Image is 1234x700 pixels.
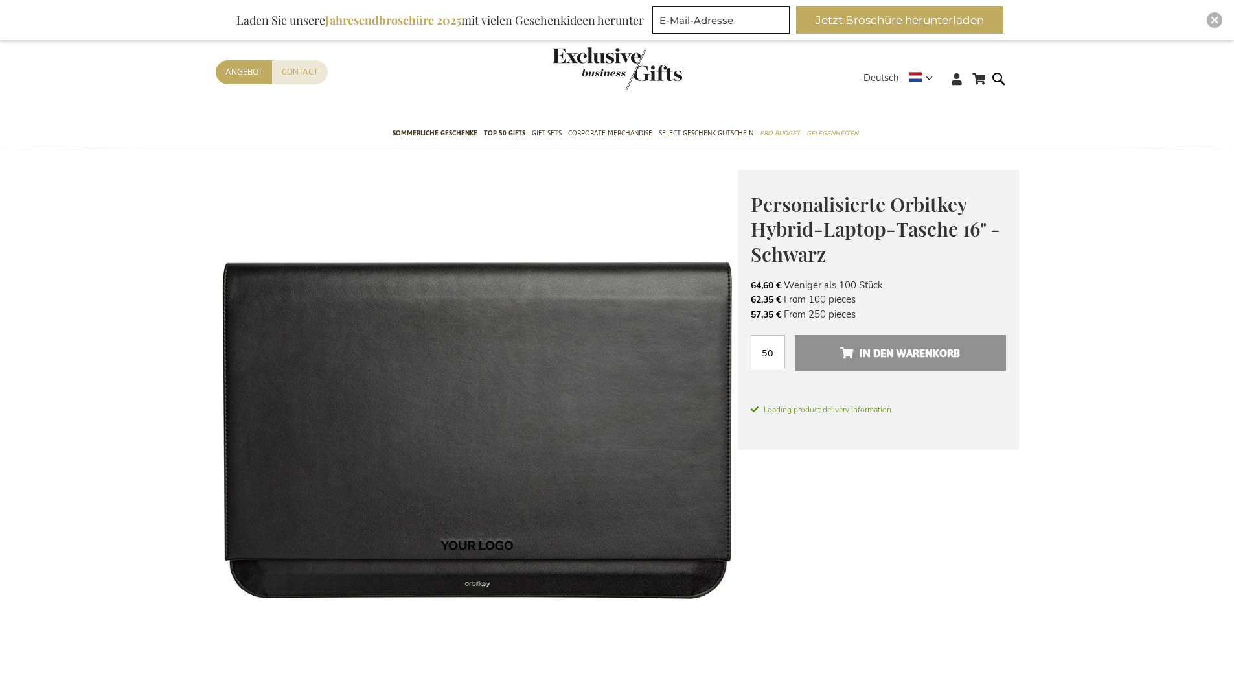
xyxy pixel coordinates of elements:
span: Deutsch [863,71,899,86]
a: Pro Budget [760,118,800,150]
li: From 100 pieces [751,292,1006,307]
a: Angebot [216,60,272,84]
input: Menge [751,335,785,369]
a: TOP 50 Gifts [484,118,525,150]
div: Laden Sie unsere mit vielen Geschenkideen herunter [231,6,650,34]
img: Exclusive Business gifts logo [553,47,682,90]
img: Personalised Orbitkey Hybrid Laptop Sleeve 16" - Black [216,170,738,692]
a: Corporate Merchandise [568,118,652,150]
a: Select Geschenk Gutschein [659,118,753,150]
img: Close [1211,16,1218,24]
span: Corporate Merchandise [568,126,652,140]
span: 62,35 € [751,294,781,306]
span: Gelegenheiten [806,126,858,140]
span: Sommerliche geschenke [393,126,477,140]
span: 57,35 € [751,309,781,321]
input: E-Mail-Adresse [652,6,790,34]
b: Jahresendbroschüre 2025 [325,12,461,28]
li: From 250 pieces [751,307,1006,321]
span: 64,60 € [751,279,781,292]
button: Jetzt Broschüre herunterladen [796,6,1003,34]
span: Loading product delivery information. [751,404,1006,415]
span: TOP 50 Gifts [484,126,525,140]
span: Pro Budget [760,126,800,140]
span: Gift Sets [532,126,562,140]
a: Contact [272,60,328,84]
a: Gift Sets [532,118,562,150]
span: Select Geschenk Gutschein [659,126,753,140]
span: Personalisierte Orbitkey Hybrid-Laptop-Tasche 16" - Schwarz [751,191,1000,267]
a: Sommerliche geschenke [393,118,477,150]
a: store logo [553,47,617,90]
form: marketing offers and promotions [652,6,794,38]
a: Gelegenheiten [806,118,858,150]
li: Weniger als 100 Stück [751,278,1006,292]
div: Close [1207,12,1222,28]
